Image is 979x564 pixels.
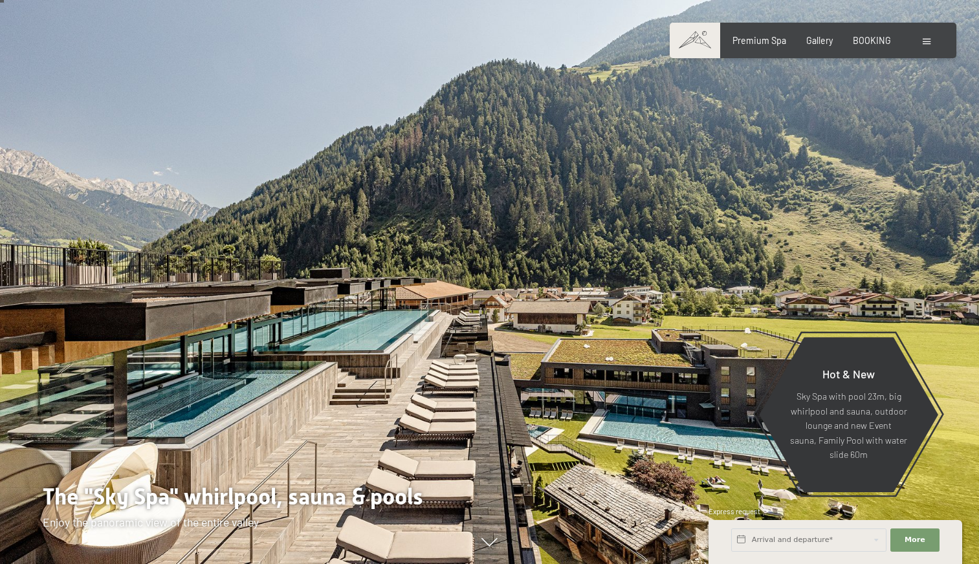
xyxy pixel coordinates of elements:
[787,389,910,462] p: Sky Spa with pool 23m, big whirlpool and sauna, outdoor lounge and new Event sauna, Family Pool w...
[890,528,940,552] button: More
[732,35,786,46] a: Premium Spa
[853,35,891,46] a: BOOKING
[822,367,875,381] span: Hot & New
[709,507,760,515] span: Express request
[758,336,939,493] a: Hot & New Sky Spa with pool 23m, big whirlpool and sauna, outdoor lounge and new Event sauna, Fam...
[806,35,833,46] a: Gallery
[905,535,925,545] span: More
